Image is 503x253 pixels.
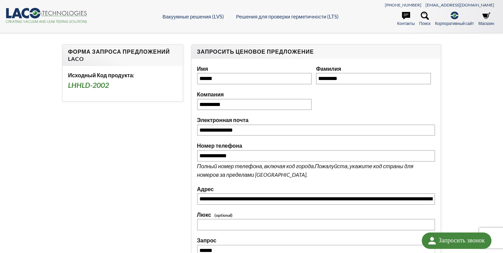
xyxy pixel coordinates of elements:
ya-tr-span: Форма запроса предложений LACO [68,48,170,62]
ya-tr-span: Электронная почта [197,117,249,123]
ya-tr-span: Компания [197,91,224,97]
div: Запросить звонок [422,232,491,249]
ya-tr-span: Запросить звонок [438,236,485,244]
a: Магазин [478,12,494,27]
ya-tr-span: LHHLD-2002 [68,81,109,90]
ya-tr-span: Фамилия [316,65,341,72]
ya-tr-span: Имя [197,65,208,72]
a: Контакты [397,12,415,27]
ya-tr-span: Адрес [197,186,214,192]
ya-tr-span: Исходный Код продукта: [68,72,134,78]
a: [PHONE_NUMBER] [385,2,421,8]
label: Люкс [197,210,435,219]
ya-tr-span: Полный номер телефона, включая код города. [197,163,315,169]
a: Поиск [419,12,430,27]
ya-tr-span: Контакты [397,21,415,26]
ya-tr-span: Пожалуйста, укажите код страны для номеров за пределами [GEOGRAPHIC_DATA]. [197,163,414,178]
ya-tr-span: Номер телефона [197,142,242,149]
ya-tr-span: Магазин [478,21,494,26]
ya-tr-span: Запросить ценовое предложение [197,48,314,55]
ya-tr-span: Корпоративный сайт [435,21,474,26]
a: Решения для проверки герметичности (LTS) [236,13,339,19]
ya-tr-span: Запрос [197,237,216,243]
img: круглая кнопка [427,235,437,246]
ya-tr-span: Поиск [419,21,430,26]
a: [EMAIL_ADDRESS][DOMAIN_NAME] [425,2,494,8]
a: Вакуумные решения (LVS) [163,13,224,19]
